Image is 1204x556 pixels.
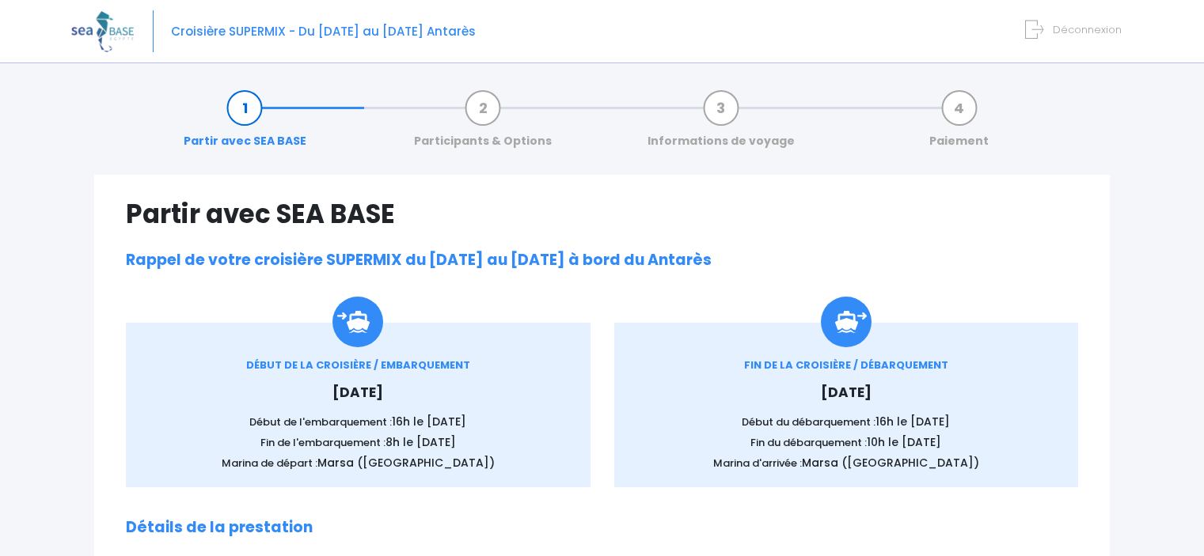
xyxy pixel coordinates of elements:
span: 16h le [DATE] [392,414,466,429]
span: 8h le [DATE] [386,434,456,450]
p: Marina d'arrivée : [638,455,1055,471]
span: Déconnexion [1053,22,1122,37]
span: Croisière SUPERMIX - Du [DATE] au [DATE] Antarès [171,23,476,40]
span: Marsa ([GEOGRAPHIC_DATA]) [802,455,979,471]
a: Informations de voyage [640,100,803,149]
img: Icon_embarquement.svg [332,297,383,347]
a: Partir avec SEA BASE [176,100,314,149]
p: Début du débarquement : [638,414,1055,430]
p: Fin de l'embarquement : [150,434,567,451]
h2: Détails de la prestation [126,519,1078,537]
span: DÉBUT DE LA CROISIÈRE / EMBARQUEMENT [246,357,470,373]
span: FIN DE LA CROISIÈRE / DÉBARQUEMENT [744,357,948,373]
p: Marina de départ : [150,455,567,471]
p: Fin du débarquement : [638,434,1055,451]
span: Marsa ([GEOGRAPHIC_DATA]) [317,455,495,471]
span: [DATE] [821,383,872,402]
span: 10h le [DATE] [867,434,941,450]
h1: Partir avec SEA BASE [126,199,1078,229]
h2: Rappel de votre croisière SUPERMIX du [DATE] au [DATE] à bord du Antarès [126,252,1078,270]
a: Paiement [921,100,997,149]
p: Début de l'embarquement : [150,414,567,430]
img: icon_debarquement.svg [821,297,872,347]
span: [DATE] [332,383,383,402]
a: Participants & Options [406,100,560,149]
span: 16h le [DATE] [875,414,950,429]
